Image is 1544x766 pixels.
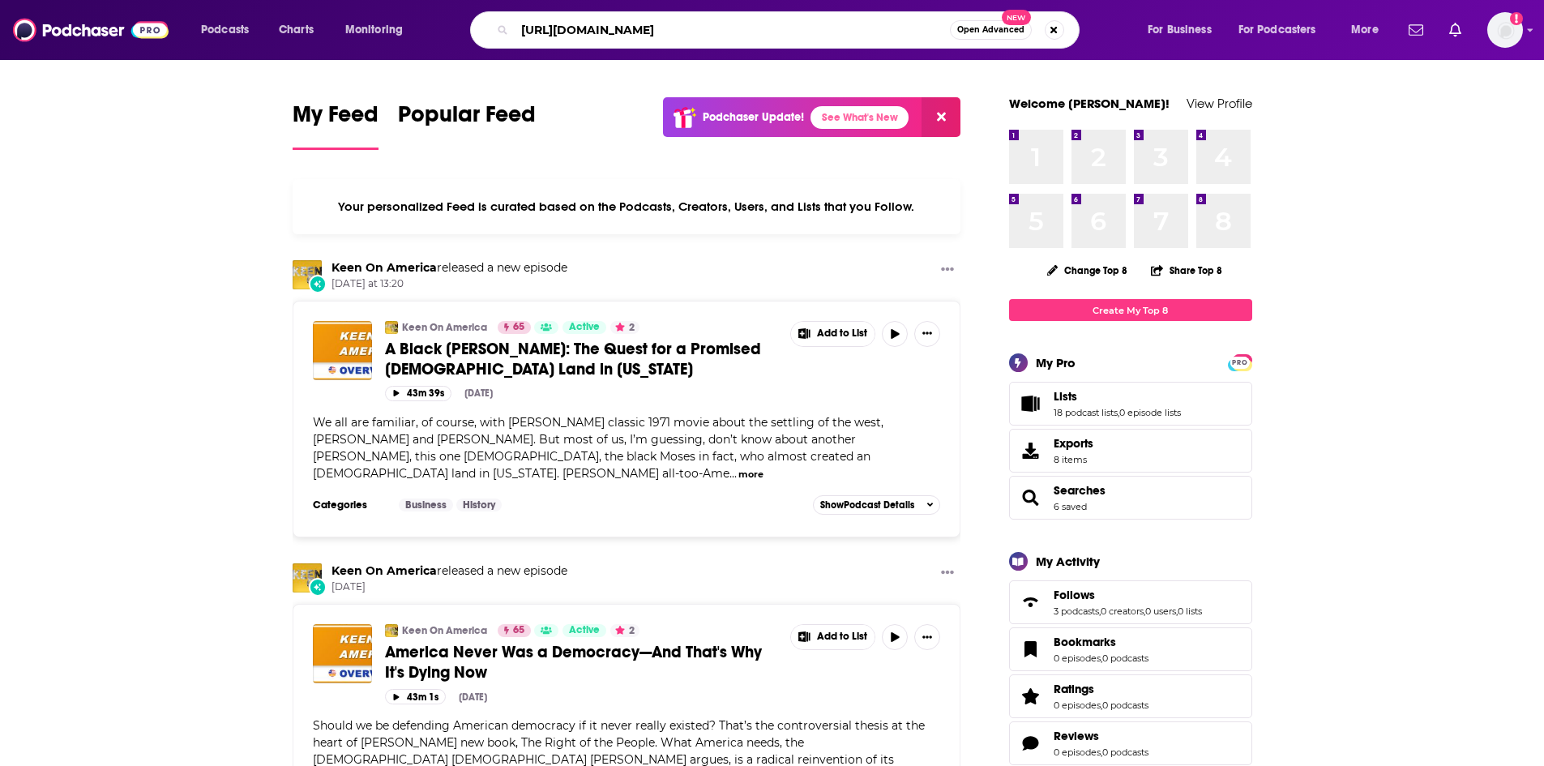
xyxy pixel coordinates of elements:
[398,101,536,138] span: Popular Feed
[385,386,451,401] button: 43m 39s
[1054,389,1077,404] span: Lists
[1487,12,1523,48] button: Show profile menu
[293,101,379,138] span: My Feed
[309,578,327,596] div: New Episode
[791,322,875,346] button: Show More Button
[385,642,762,683] span: America Never Was a Democracy—And That's Why It's Dying Now
[1145,606,1176,617] a: 0 users
[1037,260,1138,280] button: Change Top 8
[331,563,567,579] h3: released a new episode
[385,339,761,379] span: A Black [PERSON_NAME]: The Quest for a Promised [DEMOGRAPHIC_DATA] Land in [US_STATE]
[385,642,779,683] a: America Never Was a Democracy—And That's Why It's Dying Now
[279,19,314,41] span: Charts
[610,321,639,334] button: 2
[513,623,524,639] span: 65
[385,624,398,637] img: Keen On America
[1009,476,1252,520] span: Searches
[1054,436,1093,451] span: Exports
[1054,729,1099,743] span: Reviews
[914,321,940,347] button: Show More Button
[1487,12,1523,48] span: Logged in as megcassidy
[1009,580,1252,624] span: Follows
[385,339,779,379] a: A Black [PERSON_NAME]: The Quest for a Promised [DEMOGRAPHIC_DATA] Land in [US_STATE]
[1015,685,1047,708] a: Ratings
[201,19,249,41] span: Podcasts
[1036,355,1076,370] div: My Pro
[1230,356,1250,368] a: PRO
[331,260,567,276] h3: released a new episode
[791,625,875,649] button: Show More Button
[1238,19,1316,41] span: For Podcasters
[1054,635,1148,649] a: Bookmarks
[331,260,437,275] a: Keen On America
[1054,407,1118,418] a: 18 podcast lists
[817,327,867,340] span: Add to List
[1015,732,1047,755] a: Reviews
[820,499,914,511] span: Show Podcast Details
[331,580,567,594] span: [DATE]
[1002,10,1031,25] span: New
[313,499,386,511] h3: Categories
[1054,653,1101,664] a: 0 episodes
[515,17,950,43] input: Search podcasts, credits, & more...
[1015,439,1047,462] span: Exports
[817,631,867,643] span: Add to List
[498,321,531,334] a: 65
[13,15,169,45] img: Podchaser - Follow, Share and Rate Podcasts
[398,101,536,150] a: Popular Feed
[513,319,524,336] span: 65
[1009,96,1170,111] a: Welcome [PERSON_NAME]!
[1099,606,1101,617] span: ,
[1101,747,1102,758] span: ,
[738,468,763,481] button: more
[313,415,883,481] span: We all are familiar, of course, with [PERSON_NAME] classic 1971 movie about the settling of the w...
[1054,606,1099,617] a: 3 podcasts
[703,110,804,124] p: Podchaser Update!
[1054,682,1148,696] a: Ratings
[293,563,322,593] img: Keen On America
[1187,96,1252,111] a: View Profile
[950,20,1032,40] button: Open AdvancedNew
[1102,653,1148,664] a: 0 podcasts
[313,624,372,683] img: America Never Was a Democracy—And That's Why It's Dying Now
[562,321,606,334] a: Active
[385,321,398,334] img: Keen On America
[1054,389,1181,404] a: Lists
[1136,17,1232,43] button: open menu
[464,387,493,399] div: [DATE]
[1009,721,1252,765] span: Reviews
[309,275,327,293] div: New Episode
[293,260,322,289] img: Keen On America
[1054,700,1101,711] a: 0 episodes
[399,499,453,511] a: Business
[1178,606,1202,617] a: 0 lists
[1054,729,1148,743] a: Reviews
[268,17,323,43] a: Charts
[810,106,909,129] a: See What's New
[1054,501,1087,512] a: 6 saved
[1036,554,1100,569] div: My Activity
[1009,382,1252,426] span: Lists
[1148,19,1212,41] span: For Business
[1119,407,1181,418] a: 0 episode lists
[1015,591,1047,614] a: Follows
[293,101,379,150] a: My Feed
[1101,653,1102,664] span: ,
[1054,747,1101,758] a: 0 episodes
[1009,674,1252,718] span: Ratings
[485,11,1095,49] div: Search podcasts, credits, & more...
[1443,16,1468,44] a: Show notifications dropdown
[1150,255,1223,286] button: Share Top 8
[1101,606,1144,617] a: 0 creators
[935,563,960,584] button: Show More Button
[402,624,487,637] a: Keen On America
[1054,483,1106,498] a: Searches
[385,689,446,704] button: 43m 1s
[331,277,567,291] span: [DATE] at 13:20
